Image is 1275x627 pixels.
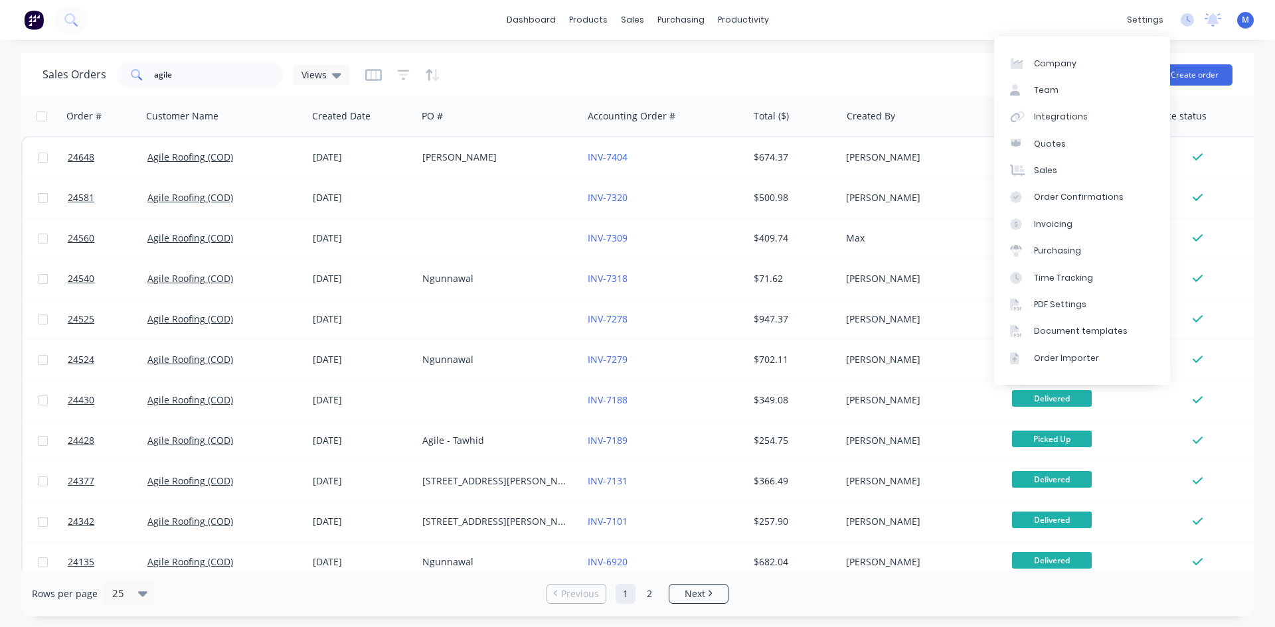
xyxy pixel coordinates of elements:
[24,10,44,30] img: Factory
[68,353,94,366] span: 24524
[1034,111,1088,123] div: Integrations
[846,313,993,326] div: [PERSON_NAME]
[313,393,412,407] div: [DATE]
[68,272,94,285] span: 24540
[1012,431,1092,447] span: Picked Up
[588,109,675,123] div: Accounting Order #
[313,313,412,326] div: [DATE]
[1034,191,1124,203] div: Order Confirmations
[1012,471,1092,488] span: Delivered
[147,393,233,406] a: Agile Roofing (COD)
[994,211,1170,238] a: Invoicing
[68,502,147,541] a: 24342
[147,434,233,447] a: Agile Roofing (COD)
[68,191,94,204] span: 24581
[588,353,628,366] a: INV-7279
[313,353,412,366] div: [DATE]
[313,232,412,245] div: [DATE]
[588,191,628,204] a: INV-7320
[1034,165,1057,176] div: Sales
[1120,10,1170,30] div: settings
[68,461,147,501] a: 24377
[68,313,94,326] span: 24525
[994,104,1170,130] a: Integrations
[754,151,831,164] div: $674.37
[1034,299,1086,311] div: PDF Settings
[846,353,993,366] div: [PERSON_NAME]
[68,340,147,380] a: 24524
[685,587,705,600] span: Next
[1034,58,1076,70] div: Company
[66,109,102,123] div: Order #
[651,10,711,30] div: purchasing
[639,584,659,604] a: Page 2
[754,109,789,123] div: Total ($)
[588,474,628,487] a: INV-7131
[68,137,147,177] a: 24648
[68,259,147,299] a: 24540
[994,345,1170,372] a: Order Importer
[846,515,993,528] div: [PERSON_NAME]
[588,555,628,568] a: INV-6920
[68,434,94,447] span: 24428
[994,131,1170,157] a: Quotes
[561,587,599,600] span: Previous
[846,151,993,164] div: [PERSON_NAME]
[846,555,993,569] div: [PERSON_NAME]
[562,10,614,30] div: products
[754,555,831,569] div: $682.04
[500,10,562,30] a: dashboard
[147,353,233,366] a: Agile Roofing (COD)
[1157,64,1232,86] button: Create order
[994,157,1170,184] a: Sales
[313,191,412,204] div: [DATE]
[422,515,570,528] div: [STREET_ADDRESS][PERSON_NAME][PERSON_NAME]
[68,421,147,460] a: 24428
[1034,272,1093,284] div: Time Tracking
[994,291,1170,318] a: PDF Settings
[754,313,831,326] div: $947.37
[754,393,831,407] div: $349.08
[754,353,831,366] div: $702.11
[68,178,147,218] a: 24581
[1034,245,1081,257] div: Purchasing
[754,232,831,245] div: $409.74
[68,232,94,245] span: 24560
[754,474,831,488] div: $366.49
[588,434,628,447] a: INV-7189
[669,587,728,600] a: Next page
[422,151,570,164] div: [PERSON_NAME]
[1034,138,1066,150] div: Quotes
[147,474,233,487] a: Agile Roofing (COD)
[422,555,570,569] div: Ngunnawal
[313,272,412,285] div: [DATE]
[68,542,147,582] a: 24135
[68,555,94,569] span: 24135
[994,77,1170,104] a: Team
[588,232,628,244] a: INV-7309
[1034,84,1059,96] div: Team
[541,584,734,604] ul: Pagination
[147,555,233,568] a: Agile Roofing (COD)
[1034,325,1128,337] div: Document templates
[994,238,1170,264] a: Purchasing
[846,232,993,245] div: Max
[68,474,94,488] span: 24377
[847,109,895,123] div: Created By
[846,393,993,407] div: [PERSON_NAME]
[147,191,233,204] a: Agile Roofing (COD)
[846,272,993,285] div: [PERSON_NAME]
[547,587,606,600] a: Previous page
[616,584,636,604] a: Page 1 is your current page
[994,318,1170,344] a: Document templates
[711,10,776,30] div: productivity
[754,515,831,528] div: $257.90
[588,151,628,163] a: INV-7404
[68,151,94,164] span: 24648
[422,109,443,123] div: PO #
[588,515,628,527] a: INV-7101
[588,272,628,285] a: INV-7318
[32,587,98,600] span: Rows per page
[147,515,233,527] a: Agile Roofing (COD)
[313,474,412,488] div: [DATE]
